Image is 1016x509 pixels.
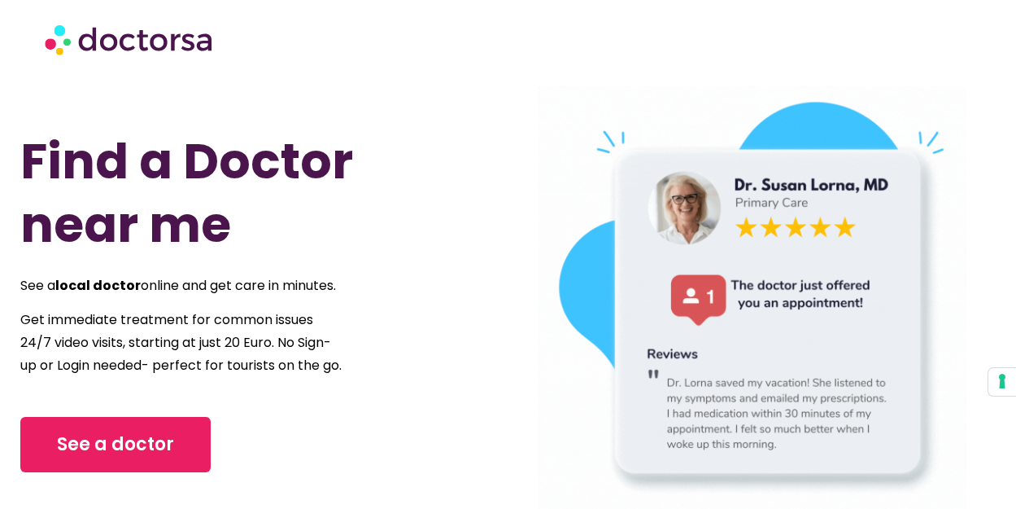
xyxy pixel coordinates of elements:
[20,274,342,297] p: See a online and get care in minutes.
[20,310,342,375] span: Get immediate treatment for common issues 24/7 video visits, starting at just 20 Euro. No Sign-up...
[57,432,174,458] span: See a doctor
[20,417,211,472] a: See a doctor
[988,368,1016,396] button: Your consent preferences for tracking technologies
[20,129,450,257] h1: Find a Doctor near me
[55,276,141,295] strong: local doctor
